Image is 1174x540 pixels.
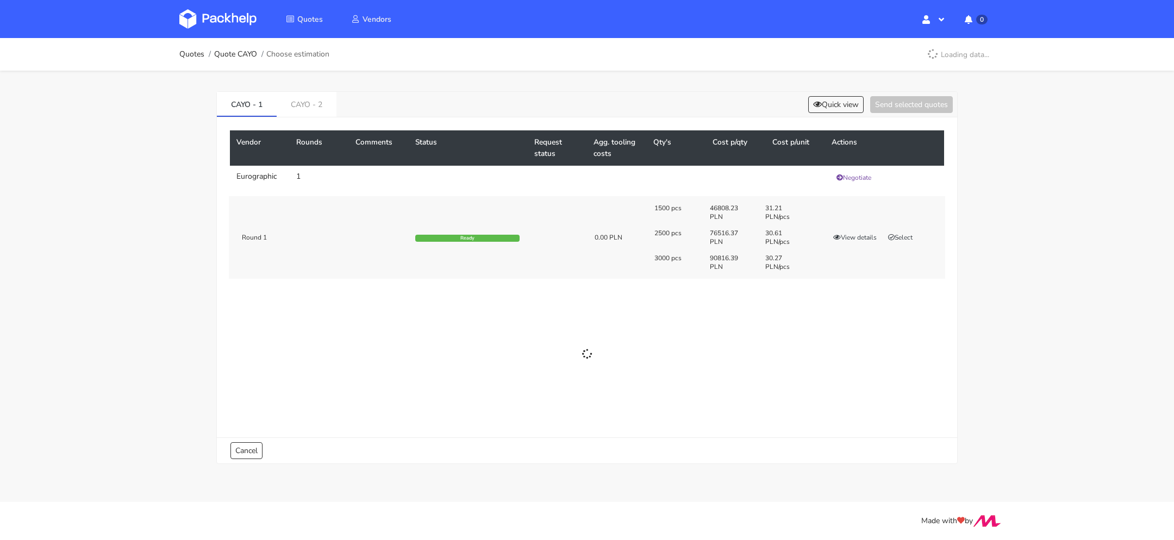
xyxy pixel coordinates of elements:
div: Ready [415,235,520,242]
th: Status [409,130,528,166]
a: CAYO - 1 [217,92,277,116]
nav: breadcrumb [179,43,329,65]
th: Vendor [230,130,290,166]
span: Vendors [363,14,391,24]
td: Eurographic [230,166,290,190]
div: 30.27 PLN/pcs [758,254,813,271]
th: Comments [349,130,409,166]
a: Quotes [179,50,204,59]
div: 76516.37 PLN [702,229,758,246]
div: 46808.23 PLN [702,204,758,221]
img: Dashboard [179,9,257,29]
th: Cost p/qty [706,130,766,166]
a: Quote CAYO [214,50,257,59]
button: Negotiate [832,172,876,183]
div: 90816.39 PLN [702,254,758,271]
div: 0.00 PLN [595,233,639,242]
img: Move Closer [973,515,1001,527]
th: Cost p/unit [766,130,826,166]
th: Qty's [647,130,707,166]
div: 2500 pcs [647,229,702,246]
button: Send selected quotes [870,96,953,113]
div: 3000 pcs [647,254,702,271]
th: Agg. tooling costs [587,130,647,166]
button: Select [883,232,917,243]
table: CAYO - 1 [230,130,944,424]
a: CAYO - 2 [277,92,336,116]
div: 1500 pcs [647,204,702,221]
td: 1 [290,166,349,190]
a: Cancel [230,442,263,459]
span: Quotes [297,14,323,24]
th: Actions [825,130,944,166]
p: Loading data... [921,45,995,64]
div: Round 1 [229,233,348,242]
a: Quotes [273,9,336,29]
a: Vendors [338,9,404,29]
button: View details [828,232,882,243]
span: 0 [976,15,988,24]
button: 0 [956,9,995,29]
span: Choose estimation [266,50,329,59]
div: Made with by [165,515,1009,528]
th: Request status [528,130,588,166]
button: Quick view [808,96,864,113]
div: 30.61 PLN/pcs [758,229,813,246]
div: 31.21 PLN/pcs [758,204,813,221]
th: Rounds [290,130,349,166]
